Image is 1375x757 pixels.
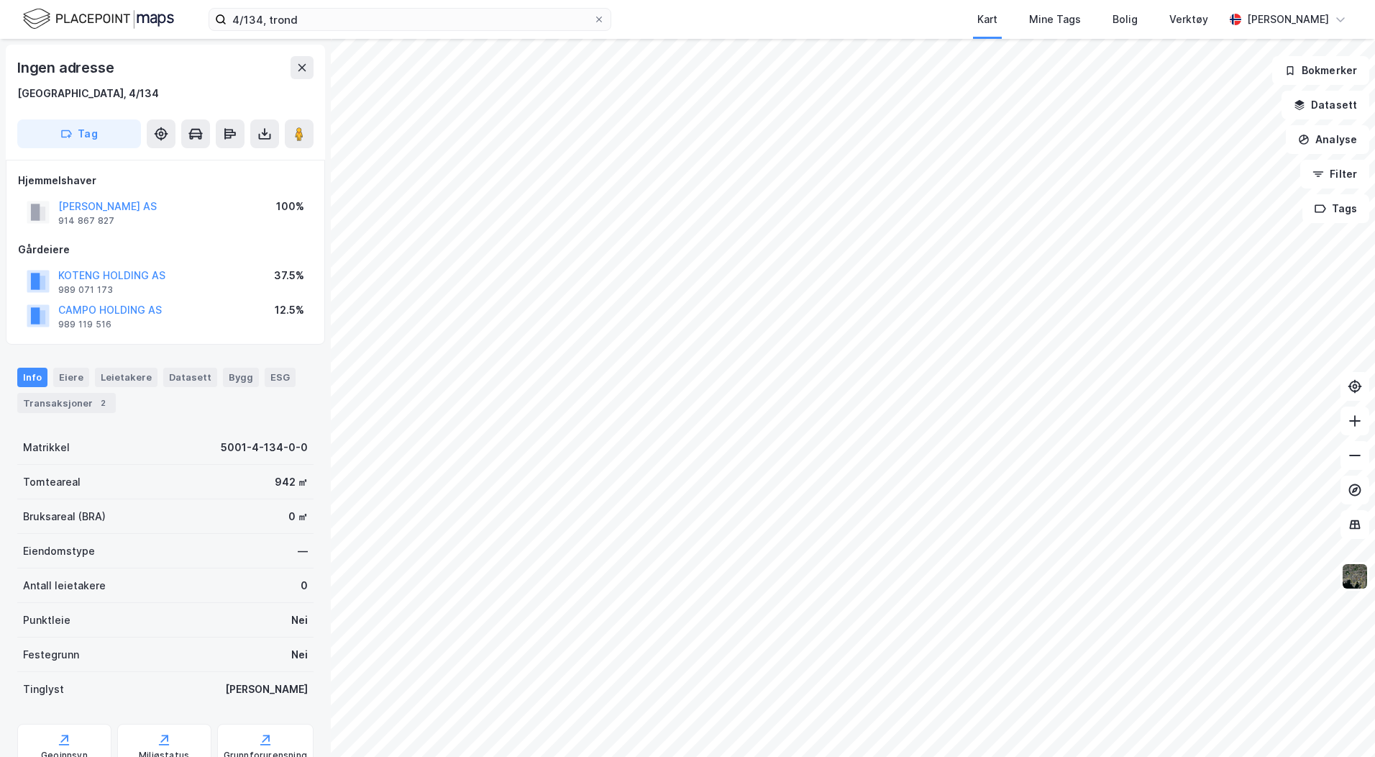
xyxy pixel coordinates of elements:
div: 100% [276,198,304,215]
div: [GEOGRAPHIC_DATA], 4/134 [17,85,159,102]
div: Datasett [163,368,217,386]
img: logo.f888ab2527a4732fd821a326f86c7f29.svg [23,6,174,32]
div: Mine Tags [1029,11,1081,28]
button: Tags [1302,194,1369,223]
div: ESG [265,368,296,386]
div: 942 ㎡ [275,473,308,491]
div: Hjemmelshaver [18,172,313,189]
iframe: Chat Widget [1303,688,1375,757]
img: 9k= [1341,563,1369,590]
div: Verktøy [1169,11,1208,28]
div: Transaksjoner [17,393,116,413]
div: Bygg [223,368,259,386]
button: Tag [17,119,141,148]
div: 37.5% [274,267,304,284]
button: Bokmerker [1272,56,1369,85]
div: [PERSON_NAME] [225,681,308,698]
div: Nei [291,646,308,663]
div: [PERSON_NAME] [1247,11,1329,28]
div: 2 [96,396,110,410]
div: Matrikkel [23,439,70,456]
div: Punktleie [23,612,70,629]
div: Bolig [1113,11,1138,28]
div: 5001-4-134-0-0 [221,439,308,456]
div: 0 [301,577,308,594]
button: Datasett [1282,91,1369,119]
div: Gårdeiere [18,241,313,258]
div: Eiere [53,368,89,386]
button: Analyse [1286,125,1369,154]
div: Eiendomstype [23,543,95,560]
div: — [298,543,308,560]
div: Festegrunn [23,646,79,663]
div: Kart [977,11,997,28]
div: Tinglyst [23,681,64,698]
div: Bruksareal (BRA) [23,508,106,525]
div: Info [17,368,47,386]
button: Filter [1300,160,1369,189]
div: 914 867 827 [58,215,114,227]
div: 12.5% [275,302,304,319]
div: Kontrollprogram for chat [1303,688,1375,757]
div: Tomteareal [23,473,81,491]
div: Leietakere [95,368,157,386]
div: 0 ㎡ [288,508,308,525]
div: 989 071 173 [58,284,113,296]
div: 989 119 516 [58,319,111,330]
div: Ingen adresse [17,56,117,79]
input: Søk på adresse, matrikkel, gårdeiere, leietakere eller personer [227,9,593,30]
div: Antall leietakere [23,577,106,594]
div: Nei [291,612,308,629]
